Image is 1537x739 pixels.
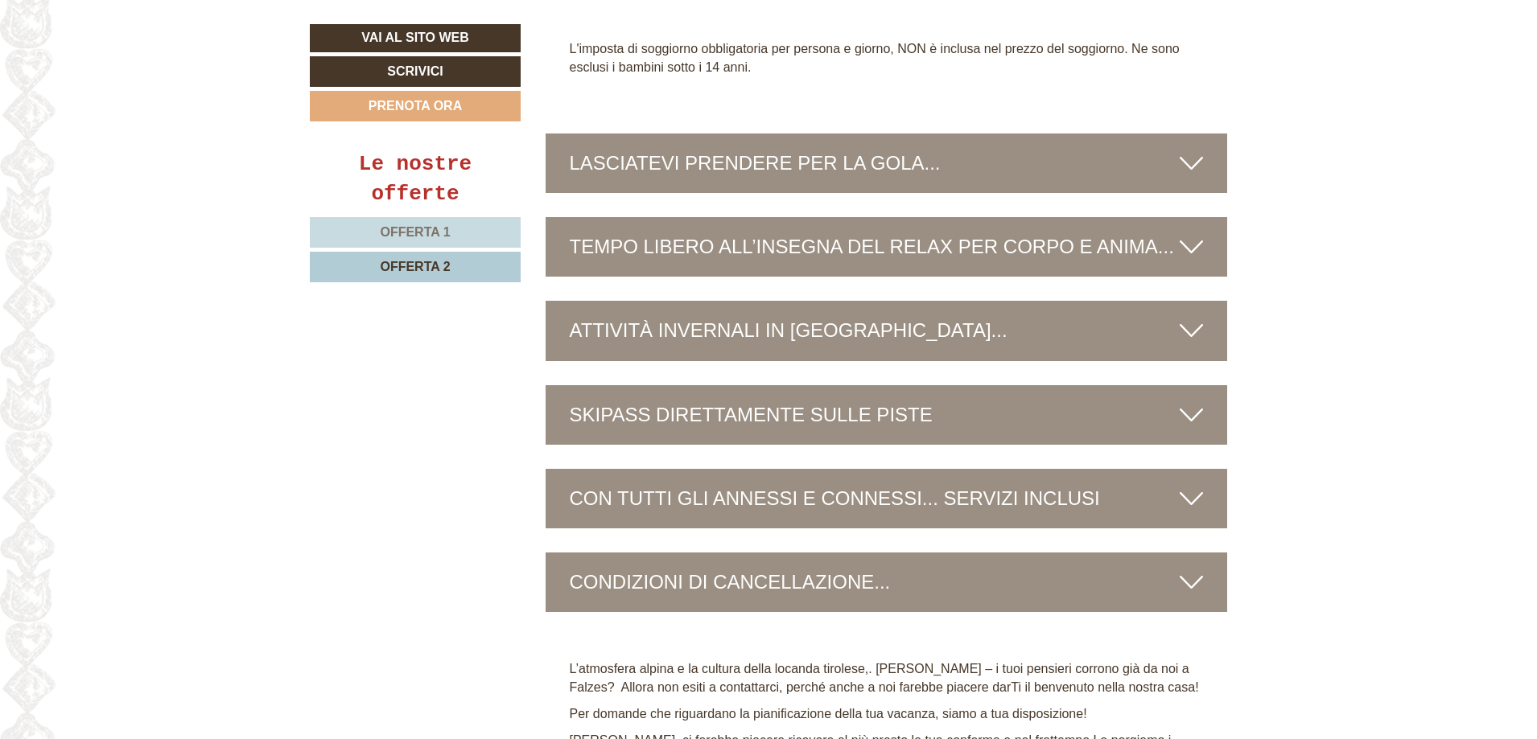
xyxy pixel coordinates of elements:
div: CON TUTTI GLI ANNESSI E CONNESSI... SERVIZI INCLUSI [546,469,1228,528]
div: Le nostre offerte [310,150,521,209]
a: Vai al sito web [310,24,521,52]
a: Prenota ora [310,91,521,121]
div: LASCIATEVI PRENDERE PER LA GOLA... [546,133,1228,193]
p: L'imposta di soggiorno obbligatoria per persona e giorno, NON è inclusa nel prezzo del soggiorno.... [570,40,1204,77]
div: SKIPASS DIRETTAMENTE SULLE PISTE [546,385,1228,445]
div: ATTIVITÀ INVERNALI IN [GEOGRAPHIC_DATA]... [546,301,1228,360]
span: Offerta 1 [380,225,450,239]
span: Offerta 2 [380,260,450,273]
div: TEMPO LIBERO ALL’INSEGNA DEL RELAX PER CORPO E ANIMA... [546,217,1228,277]
a: Scrivici [310,56,521,87]
div: CONDIZIONI DI CANCELLAZIONE... [546,552,1228,612]
p: Per domande che riguardano la pianificazione della tua vacanza, siamo a tua disposizione! [570,705,1204,724]
p: L’atmosfera alpina e la cultura della locanda tirolese,. [PERSON_NAME] – i tuoi pensieri corrono ... [570,660,1204,697]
